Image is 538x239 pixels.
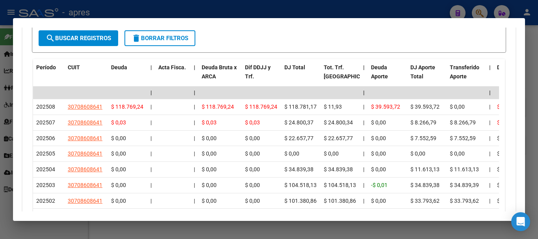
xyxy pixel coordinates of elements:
[363,150,364,157] span: |
[36,182,55,188] span: 202503
[284,64,305,70] span: DJ Total
[407,59,447,94] datatable-header-cell: DJ Aporte Total
[363,182,364,188] span: |
[194,166,195,172] span: |
[324,166,353,172] span: $ 34.839,38
[194,182,195,188] span: |
[371,182,388,188] span: -$ 0,01
[410,150,425,157] span: $ 0,00
[281,59,321,94] datatable-header-cell: DJ Total
[202,166,217,172] span: $ 0,00
[202,104,234,110] span: $ 118.769,24
[511,212,530,231] div: Open Intercom Messenger
[497,182,512,188] span: $ 0,00
[111,198,126,204] span: $ 0,00
[450,198,479,204] span: $ 33.793,62
[494,59,533,94] datatable-header-cell: Deuda Contr.
[284,119,314,126] span: $ 24.800,37
[324,150,339,157] span: $ 0,00
[194,150,195,157] span: |
[324,64,377,80] span: Tot. Trf. [GEOGRAPHIC_DATA]
[450,135,476,141] span: $ 7.552,59
[368,59,407,94] datatable-header-cell: Deuda Aporte
[371,166,386,172] span: $ 0,00
[245,135,260,141] span: $ 0,00
[410,166,440,172] span: $ 11.613,13
[363,119,364,126] span: |
[68,150,102,157] span: 30708608641
[65,59,108,94] datatable-header-cell: CUIT
[155,59,191,94] datatable-header-cell: Acta Fisca.
[410,135,436,141] span: $ 7.552,59
[245,64,271,80] span: Dif DDJJ y Trf.
[371,104,400,110] span: $ 39.593,72
[489,64,491,70] span: |
[324,119,353,126] span: $ 24.800,34
[284,198,317,204] span: $ 101.380,86
[497,119,512,126] span: $ 0,03
[199,59,242,94] datatable-header-cell: Deuda Bruta x ARCA
[497,64,529,70] span: Deuda Contr.
[111,64,127,70] span: Deuda
[371,64,388,80] span: Deuda Aporte
[410,119,436,126] span: $ 8.266,79
[324,182,356,188] span: $ 104.518,13
[111,182,126,188] span: $ 0,00
[194,64,195,70] span: |
[284,150,299,157] span: $ 0,00
[489,135,490,141] span: |
[450,104,465,110] span: $ 0,00
[202,182,217,188] span: $ 0,00
[245,166,260,172] span: $ 0,00
[486,59,494,94] datatable-header-cell: |
[324,198,356,204] span: $ 101.380,86
[124,30,195,46] button: Borrar Filtros
[489,150,490,157] span: |
[363,135,364,141] span: |
[410,198,440,204] span: $ 33.793,62
[489,119,490,126] span: |
[202,119,217,126] span: $ 0,03
[489,104,490,110] span: |
[284,182,317,188] span: $ 104.518,13
[150,89,152,96] span: |
[410,104,440,110] span: $ 39.593,72
[324,135,353,141] span: $ 22.657,77
[202,135,217,141] span: $ 0,00
[245,198,260,204] span: $ 0,00
[371,119,386,126] span: $ 0,00
[489,198,490,204] span: |
[111,166,126,172] span: $ 0,00
[150,104,152,110] span: |
[242,59,281,94] datatable-header-cell: Dif DDJJ y Trf.
[371,135,386,141] span: $ 0,00
[36,198,55,204] span: 202502
[363,89,365,96] span: |
[150,166,152,172] span: |
[202,198,217,204] span: $ 0,00
[360,59,368,94] datatable-header-cell: |
[150,64,152,70] span: |
[497,150,512,157] span: $ 0,00
[150,135,152,141] span: |
[39,30,118,46] button: Buscar Registros
[68,166,102,172] span: 30708608641
[202,64,237,80] span: Deuda Bruta x ARCA
[68,135,102,141] span: 30708608641
[68,182,102,188] span: 30708608641
[410,182,440,188] span: $ 34.839,38
[497,198,512,204] span: $ 0,00
[363,198,364,204] span: |
[68,198,102,204] span: 30708608641
[36,150,55,157] span: 202505
[363,104,364,110] span: |
[33,59,65,94] datatable-header-cell: Período
[371,198,386,204] span: $ 0,00
[489,166,490,172] span: |
[450,119,476,126] span: $ 8.266,79
[46,33,55,43] mat-icon: search
[194,104,195,110] span: |
[68,104,102,110] span: 30708608641
[194,135,195,141] span: |
[284,104,317,110] span: $ 118.781,17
